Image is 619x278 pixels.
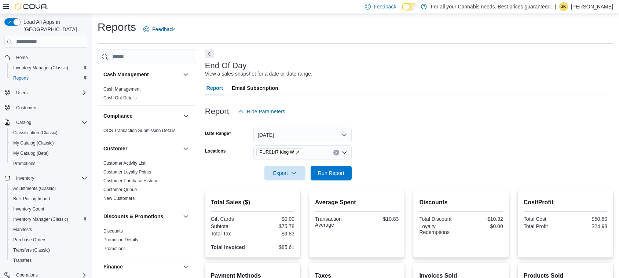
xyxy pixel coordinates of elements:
[103,160,146,166] span: Customer Activity List
[13,174,37,183] button: Inventory
[254,216,294,222] div: $0.00
[1,117,90,128] button: Catalog
[15,3,48,10] img: Cova
[103,145,180,152] button: Customer
[152,26,175,33] span: Feedback
[182,70,190,79] button: Cash Management
[205,61,247,70] h3: End Of Day
[10,205,87,213] span: Inventory Count
[10,149,87,158] span: My Catalog (Beta)
[103,145,127,152] h3: Customer
[269,166,301,180] span: Export
[103,187,137,192] a: Customer Queue
[103,246,126,252] span: Promotions
[140,22,177,37] a: Feedback
[264,166,305,180] button: Export
[182,262,190,271] button: Finance
[16,272,38,278] span: Operations
[7,204,90,214] button: Inventory Count
[232,81,278,95] span: Email Subscription
[103,161,146,166] a: Customer Activity List
[10,149,52,158] a: My Catalog (Beta)
[7,235,90,245] button: Purchase Orders
[13,216,68,222] span: Inventory Manager (Classic)
[13,130,58,136] span: Classification (Classic)
[206,81,223,95] span: Report
[419,216,459,222] div: Total Discount
[7,224,90,235] button: Manifests
[103,263,123,270] h3: Finance
[7,255,90,266] button: Transfers
[7,183,90,194] button: Adjustments (Classic)
[211,231,251,237] div: Total Tax
[7,214,90,224] button: Inventory Manager (Classic)
[254,223,294,229] div: $75.78
[7,194,90,204] button: Bulk Pricing Import
[103,228,123,234] a: Discounts
[10,235,87,244] span: Purchase Orders
[103,228,123,234] span: Discounts
[103,187,137,193] span: Customer Queue
[235,104,288,119] button: Hide Parameters
[463,216,503,222] div: -$10.32
[16,120,31,125] span: Catalog
[256,148,303,156] span: PUR0147 King W
[16,105,37,111] span: Customers
[103,263,180,270] button: Finance
[10,246,87,255] span: Transfers (Classic)
[419,223,459,235] div: Loyalty Redemptions
[182,111,190,120] button: Compliance
[21,18,87,33] span: Load All Apps in [GEOGRAPHIC_DATA]
[13,53,31,62] a: Home
[315,198,399,207] h2: Average Spent
[103,237,138,243] span: Promotion Details
[10,225,87,234] span: Manifests
[10,215,71,224] a: Inventory Manager (Classic)
[524,198,607,207] h2: Cost/Profit
[315,216,355,228] div: Transaction Average
[10,128,87,137] span: Classification (Classic)
[7,73,90,83] button: Reports
[103,178,157,184] span: Customer Purchase History
[103,87,140,92] a: Cash Management
[103,71,149,78] h3: Cash Management
[10,215,87,224] span: Inventory Manager (Classic)
[247,108,285,115] span: Hide Parameters
[13,161,36,167] span: Promotions
[10,184,59,193] a: Adjustments (Classic)
[16,55,28,61] span: Home
[296,150,300,154] button: Remove PUR0147 King W from selection in this group
[10,194,87,203] span: Bulk Pricing Import
[205,50,214,58] button: Next
[103,178,157,183] a: Customer Purchase History
[103,95,137,100] a: Cash Out Details
[13,103,40,112] a: Customers
[103,169,151,175] span: Customer Loyalty Points
[1,102,90,113] button: Customers
[211,216,251,222] div: Gift Cards
[10,225,35,234] a: Manifests
[571,2,613,11] p: [PERSON_NAME]
[13,103,87,112] span: Customers
[10,159,87,168] span: Promotions
[260,149,294,156] span: PUR0147 King W
[13,140,54,146] span: My Catalog (Classic)
[13,75,29,81] span: Reports
[10,235,50,244] a: Purchase Orders
[13,53,87,62] span: Home
[559,2,568,11] div: Jennifer Kinzie
[103,169,151,175] a: Customer Loyalty Points
[13,88,87,97] span: Users
[103,196,135,201] a: New Customers
[182,212,190,221] button: Discounts & Promotions
[10,63,87,72] span: Inventory Manager (Classic)
[1,88,90,98] button: Users
[98,159,196,206] div: Customer
[98,20,136,34] h1: Reports
[254,244,294,250] div: $85.61
[1,52,90,63] button: Home
[7,63,90,73] button: Inventory Manager (Classic)
[205,148,226,154] label: Locations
